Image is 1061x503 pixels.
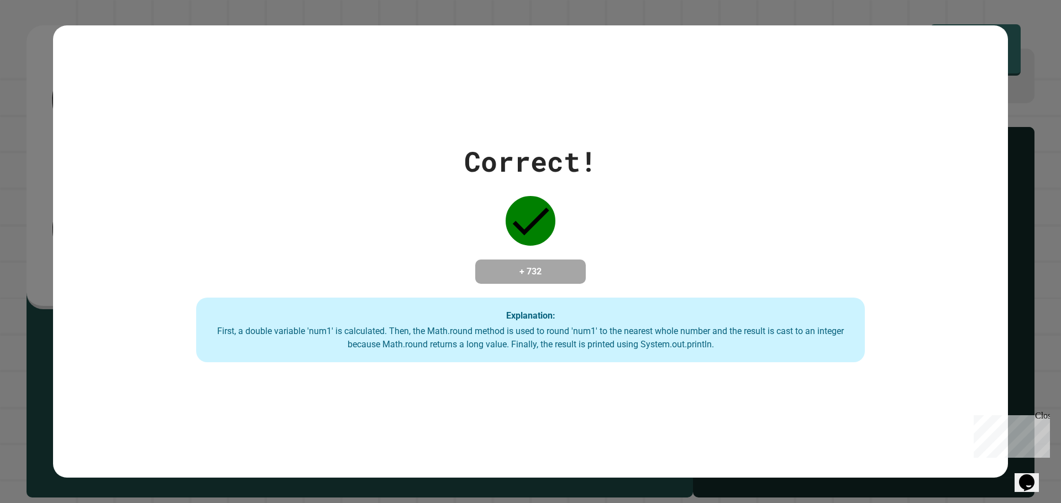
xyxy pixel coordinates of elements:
[4,4,76,70] div: Chat with us now!Close
[506,310,555,320] strong: Explanation:
[486,265,575,278] h4: + 732
[1015,459,1050,492] iframe: chat widget
[464,141,597,182] div: Correct!
[969,411,1050,458] iframe: chat widget
[207,325,854,351] div: First, a double variable 'num1' is calculated. Then, the Math.round method is used to round 'num1...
